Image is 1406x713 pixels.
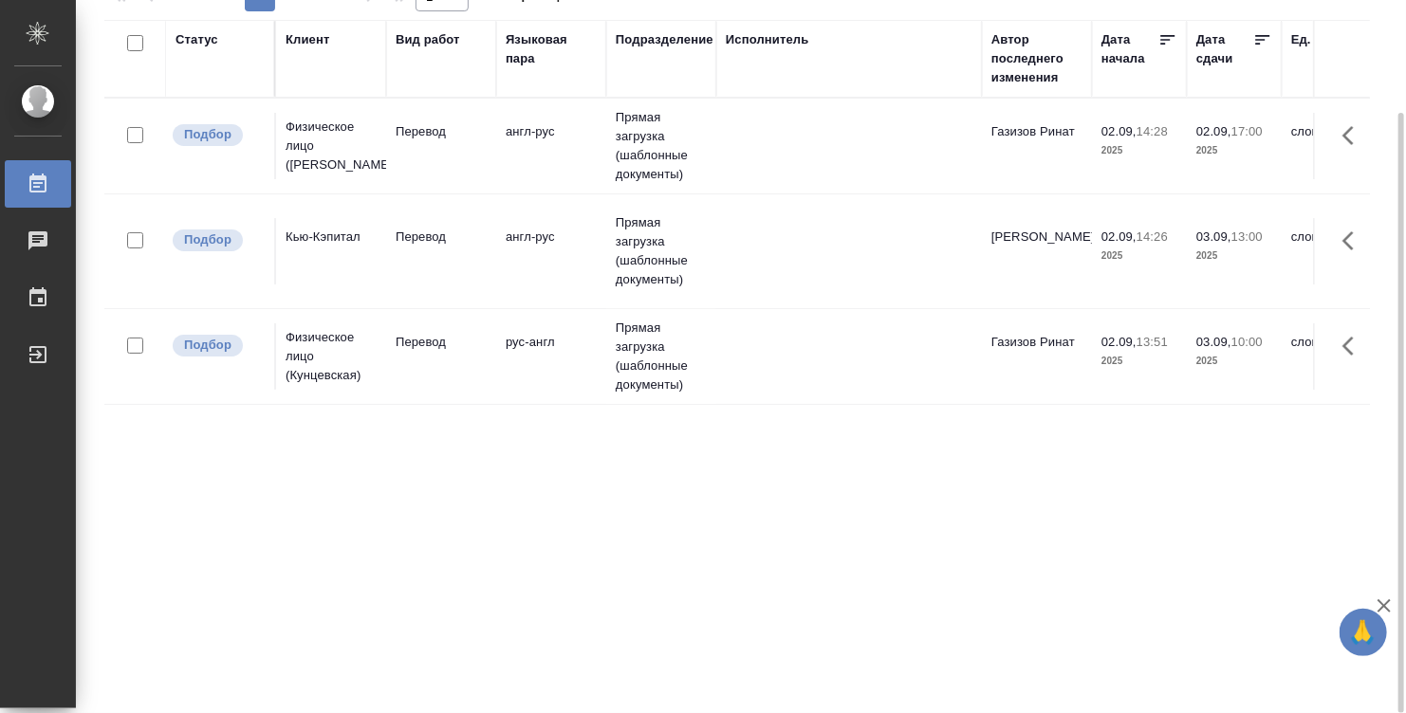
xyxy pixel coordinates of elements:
[1331,113,1377,158] button: Здесь прячутся важные кнопки
[1101,229,1137,244] p: 02.09,
[396,333,487,352] p: Перевод
[1231,229,1263,244] p: 13:00
[1282,323,1392,390] td: слово
[286,30,329,49] div: Клиент
[1231,335,1263,349] p: 10:00
[1101,335,1137,349] p: 02.09,
[1347,612,1379,652] span: 🙏
[1196,247,1272,265] p: 2025
[982,113,1092,179] td: Газизов Ринат
[1282,218,1392,284] td: слово
[1196,229,1231,244] p: 03.09,
[506,30,597,68] div: Языковая пара
[496,323,606,390] td: рус-англ
[1291,30,1338,49] div: Ед. изм
[1340,609,1387,656] button: 🙏
[606,309,716,404] td: Прямая загрузка (шаблонные документы)
[1231,124,1263,138] p: 17:00
[1282,113,1392,179] td: слово
[396,30,460,49] div: Вид работ
[1196,141,1272,160] p: 2025
[286,118,377,174] p: Физическое лицо ([PERSON_NAME])
[726,30,809,49] div: Исполнитель
[171,333,265,358] div: Можно подбирать исполнителей
[1196,352,1272,371] p: 2025
[286,228,377,247] p: Кью-Кэпитал
[396,122,487,141] p: Перевод
[176,30,218,49] div: Статус
[496,218,606,284] td: англ-рус
[1196,30,1253,68] div: Дата сдачи
[184,230,231,249] p: Подбор
[606,99,716,193] td: Прямая загрузка (шаблонные документы)
[1196,335,1231,349] p: 03.09,
[1101,124,1137,138] p: 02.09,
[616,30,713,49] div: Подразделение
[982,323,1092,390] td: Газизов Ринат
[171,122,265,148] div: Можно подбирать исполнителей
[1137,335,1168,349] p: 13:51
[286,328,377,385] p: Физическое лицо (Кунцевская)
[1137,229,1168,244] p: 14:26
[991,30,1082,87] div: Автор последнего изменения
[982,218,1092,284] td: [PERSON_NAME]
[184,336,231,355] p: Подбор
[1196,124,1231,138] p: 02.09,
[171,228,265,253] div: Можно подбирать исполнителей
[1331,218,1377,264] button: Здесь прячутся важные кнопки
[606,204,716,299] td: Прямая загрузка (шаблонные документы)
[1137,124,1168,138] p: 14:28
[396,228,487,247] p: Перевод
[1101,247,1177,265] p: 2025
[184,125,231,144] p: Подбор
[1331,323,1377,369] button: Здесь прячутся важные кнопки
[496,113,606,179] td: англ-рус
[1101,352,1177,371] p: 2025
[1101,30,1158,68] div: Дата начала
[1101,141,1177,160] p: 2025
